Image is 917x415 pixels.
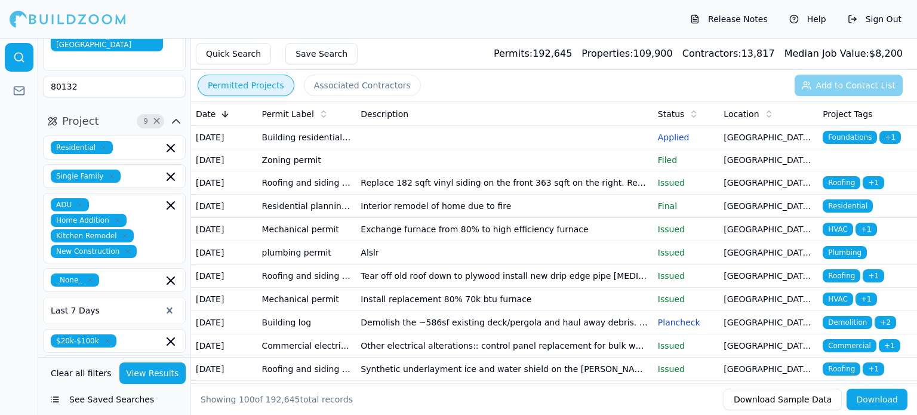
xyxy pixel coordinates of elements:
[239,395,255,404] span: 100
[257,218,356,241] td: Mechanical permit
[191,358,257,381] td: [DATE]
[823,339,876,352] span: Commercial
[823,316,872,329] span: Demolition
[356,171,653,195] td: Replace 182 sqft vinyl siding on the front 363 sqft on the right. Replace metal [MEDICAL_DATA] 52...
[51,245,137,258] span: New Construction
[152,118,161,124] span: Clear Project filters
[658,340,715,352] p: Issued
[658,108,685,120] span: Status
[257,241,356,265] td: plumbing permit
[196,43,271,64] button: Quick Search
[719,358,818,381] td: [GEOGRAPHIC_DATA], [GEOGRAPHIC_DATA]
[51,198,89,211] span: ADU
[51,273,99,287] span: _None_
[257,195,356,218] td: Residential planning clearance - interior remodel - css
[356,381,653,404] td: Remove current shingle roof and replace with [MEDICAL_DATA] synthetic [MEDICAL_DATA]
[356,241,653,265] td: Alslr
[262,108,314,120] span: Permit Label
[356,334,653,358] td: Other electrical alterations:: control panel replacement for bulk water station at [STREET_ADDRESS]
[719,241,818,265] td: [GEOGRAPHIC_DATA], [GEOGRAPHIC_DATA]
[658,316,715,328] p: Plancheck
[719,288,818,311] td: [GEOGRAPHIC_DATA], [GEOGRAPHIC_DATA]
[823,269,860,282] span: Roofing
[719,218,818,241] td: [GEOGRAPHIC_DATA], [GEOGRAPHIC_DATA]
[198,75,294,96] button: Permitted Projects
[823,223,853,236] span: HVAC
[361,108,408,120] span: Description
[356,265,653,288] td: Tear off old roof down to plywood install new drip edge pipe [MEDICAL_DATA] roofvents ice and wat...
[51,334,116,348] span: $20k-$100k
[48,362,115,384] button: Clear all filters
[266,395,300,404] span: 192,645
[847,389,907,410] button: Download
[191,311,257,334] td: [DATE]
[43,389,186,410] button: See Saved Searches
[682,48,741,59] span: Contractors:
[51,214,127,227] span: Home Addition
[684,10,774,29] button: Release Notes
[257,311,356,334] td: Building log
[494,47,572,61] div: 192,645
[356,288,653,311] td: Install replacement 80% 70k btu furnace
[257,288,356,311] td: Mechanical permit
[783,10,832,29] button: Help
[356,358,653,381] td: Synthetic underlayment ice and water shield on the [PERSON_NAME] valleys penetrations gutter apro...
[51,229,134,242] span: Kitchen Remodel
[875,316,896,329] span: + 2
[719,381,818,404] td: [GEOGRAPHIC_DATA], [GEOGRAPHIC_DATA]
[257,126,356,149] td: Building residential alteration
[856,223,877,236] span: + 1
[257,149,356,171] td: Zoning permit
[719,149,818,171] td: [GEOGRAPHIC_DATA], [GEOGRAPHIC_DATA]
[719,171,818,195] td: [GEOGRAPHIC_DATA], [GEOGRAPHIC_DATA]
[823,199,873,213] span: Residential
[257,358,356,381] td: Roofing and siding permit
[51,141,113,154] span: Residential
[658,270,715,282] p: Issued
[51,170,121,183] span: Single Family
[191,195,257,218] td: [DATE]
[43,76,186,97] input: Zipcodes (ex:91210,10001)
[823,246,867,259] span: Plumbing
[719,265,818,288] td: [GEOGRAPHIC_DATA], [GEOGRAPHIC_DATA]
[356,311,653,334] td: Demolish the ~586sf existing deck/pergola and haul away debris. Install a ~586sf deck (incl. Stai...
[257,171,356,195] td: Roofing and siding permit
[658,223,715,235] p: Issued
[191,288,257,311] td: [DATE]
[863,176,884,189] span: + 1
[43,112,186,131] button: Project9Clear Project filters
[191,241,257,265] td: [DATE]
[658,177,715,189] p: Issued
[356,195,653,218] td: Interior remodel of home due to fire
[658,247,715,259] p: Issued
[719,311,818,334] td: [GEOGRAPHIC_DATA], [GEOGRAPHIC_DATA]
[304,75,421,96] button: Associated Contractors
[682,47,775,61] div: 13,817
[191,126,257,149] td: [DATE]
[581,47,672,61] div: 109,900
[257,265,356,288] td: Roofing and siding permit
[823,362,860,376] span: Roofing
[658,131,715,143] p: Applied
[823,176,860,189] span: Roofing
[356,218,653,241] td: Exchange furnace from 80% to high efficiency furnace
[719,334,818,358] td: [GEOGRAPHIC_DATA][PERSON_NAME], [GEOGRAPHIC_DATA]
[719,195,818,218] td: [GEOGRAPHIC_DATA], [GEOGRAPHIC_DATA]
[719,126,818,149] td: [GEOGRAPHIC_DATA], [GEOGRAPHIC_DATA]
[581,48,633,59] span: Properties:
[257,381,356,404] td: Roofing and siding permit
[879,131,901,144] span: + 1
[196,108,216,120] span: Date
[191,171,257,195] td: [DATE]
[191,334,257,358] td: [DATE]
[863,362,884,376] span: + 1
[62,113,99,130] span: Project
[724,108,759,120] span: Location
[140,115,152,127] span: 9
[257,334,356,358] td: Commercial electrical
[191,149,257,171] td: [DATE]
[879,339,900,352] span: + 1
[658,293,715,305] p: Issued
[823,293,853,306] span: HVAC
[784,48,869,59] span: Median Job Value:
